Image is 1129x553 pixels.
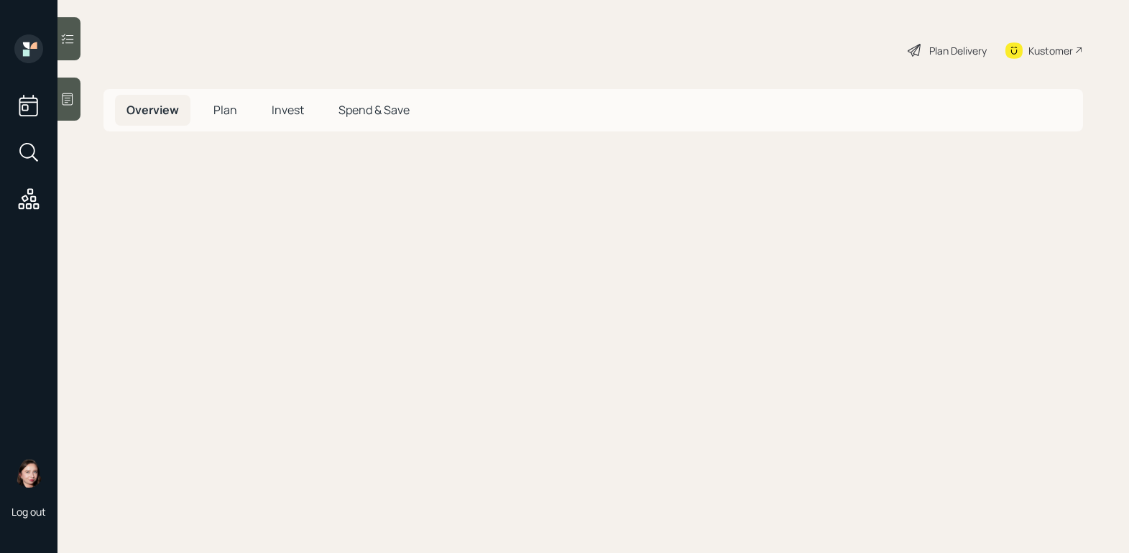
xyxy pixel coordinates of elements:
span: Invest [272,102,304,118]
span: Spend & Save [338,102,410,118]
div: Kustomer [1028,43,1073,58]
span: Plan [213,102,237,118]
img: aleksandra-headshot.png [14,459,43,488]
div: Log out [11,505,46,519]
div: Plan Delivery [929,43,987,58]
span: Overview [126,102,179,118]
